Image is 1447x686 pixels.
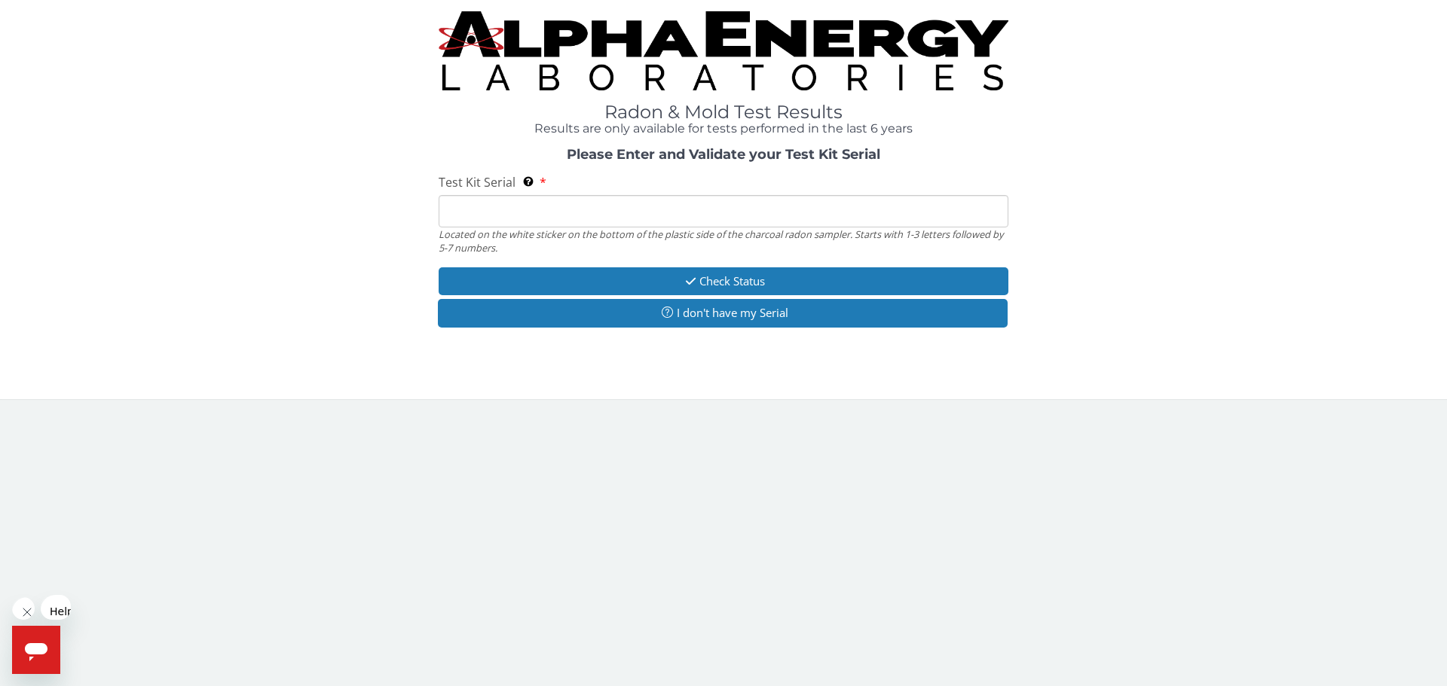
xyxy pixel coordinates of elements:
img: TightCrop.jpg [439,11,1008,90]
h4: Results are only available for tests performed in the last 6 years [439,122,1008,136]
strong: Please Enter and Validate your Test Kit Serial [567,146,880,163]
button: Check Status [439,267,1008,295]
iframe: Button to launch messaging window [12,626,60,674]
div: Located on the white sticker on the bottom of the plastic side of the charcoal radon sampler. Sta... [439,227,1008,255]
iframe: Message from company [41,595,71,620]
iframe: Close message [12,597,35,620]
span: Help [9,11,33,23]
button: I don't have my Serial [438,299,1008,327]
span: Test Kit Serial [439,174,515,191]
h1: Radon & Mold Test Results [439,102,1008,122]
